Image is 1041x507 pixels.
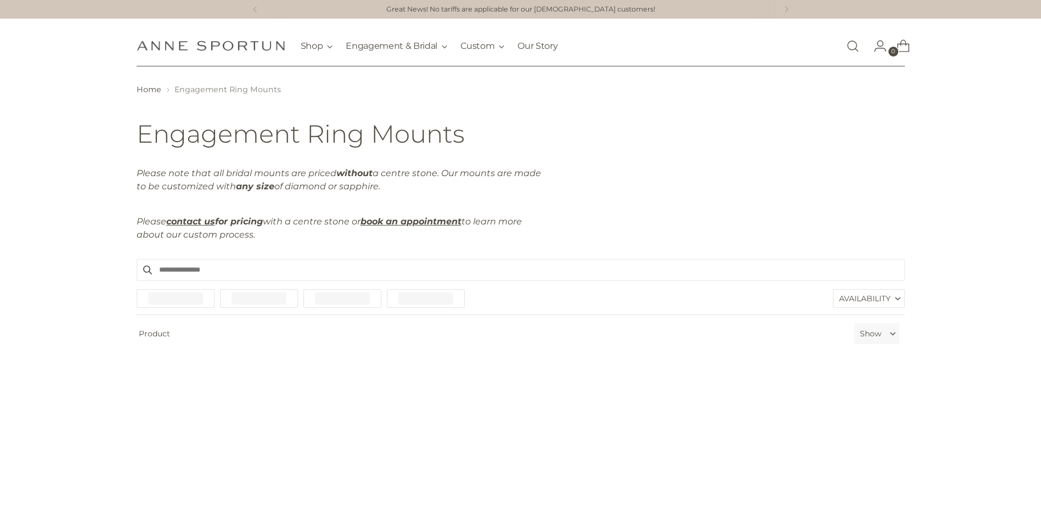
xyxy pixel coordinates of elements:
a: Home [137,84,161,94]
button: Custom [460,34,504,58]
button: Engagement & Bridal [346,34,447,58]
a: book an appointment [361,216,462,227]
a: Our Story [517,34,558,58]
a: contact us [166,216,215,227]
strong: for pricing [166,216,263,227]
span: 0 [888,47,898,57]
h1: Engagement Ring Mounts [137,120,465,148]
span: Product [132,323,850,344]
label: Show [860,328,881,340]
label: Availability [834,290,904,307]
button: Shop [301,34,333,58]
a: Open cart modal [888,35,910,57]
em: Please with a centre stone or to learn more about our custom process. [137,216,522,240]
a: Anne Sportun Fine Jewellery [137,41,285,51]
input: Search products [137,259,905,281]
nav: breadcrumbs [137,84,905,95]
a: Open search modal [842,35,864,57]
span: Engagement Ring Mounts [175,84,281,94]
strong: any size [236,181,274,191]
span: Availability [839,290,891,307]
strong: without [336,168,373,178]
a: Great News! No tariffs are applicable for our [DEMOGRAPHIC_DATA] customers! [386,4,655,15]
span: Please note that all bridal mounts are priced a centre stone. Our mounts are made to be customize... [137,168,541,191]
a: Go to the account page [865,35,887,57]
